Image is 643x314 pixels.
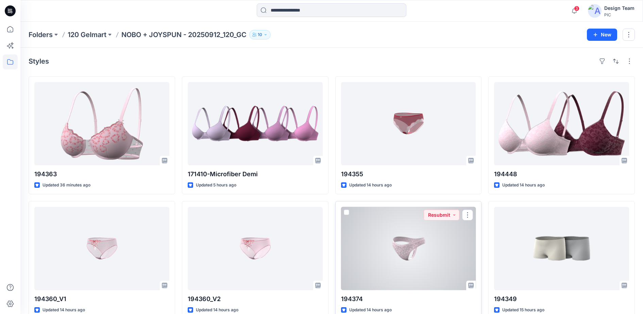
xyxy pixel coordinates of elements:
[502,307,544,314] p: Updated 15 hours ago
[604,12,634,17] div: PIC
[121,30,247,39] p: NOBO + JOYSPUN - 20250912_120_GC
[34,169,169,179] p: 194363
[588,4,602,18] img: avatar
[502,182,545,189] p: Updated 14 hours ago
[574,6,579,11] span: 3
[43,182,90,189] p: Updated 36 minutes ago
[34,207,169,290] a: 194360_V1
[34,82,169,165] a: 194363
[349,307,392,314] p: Updated 14 hours ago
[188,207,323,290] a: 194360_V2
[341,207,476,290] a: 194374
[68,30,106,39] a: 120 Gelmart
[604,4,634,12] div: Design Team
[341,169,476,179] p: 194355
[258,31,262,38] p: 10
[196,307,238,314] p: Updated 14 hours ago
[188,82,323,165] a: 171410-Microfiber Demi
[349,182,392,189] p: Updated 14 hours ago
[29,30,53,39] a: Folders
[494,169,629,179] p: 194448
[29,57,49,65] h4: Styles
[494,82,629,165] a: 194448
[34,294,169,304] p: 194360_V1
[587,29,617,41] button: New
[188,169,323,179] p: 171410-Microfiber Demi
[494,207,629,290] a: 194349
[196,182,236,189] p: Updated 5 hours ago
[341,294,476,304] p: 194374
[249,30,271,39] button: 10
[341,82,476,165] a: 194355
[43,307,85,314] p: Updated 14 hours ago
[188,294,323,304] p: 194360_V2
[494,294,629,304] p: 194349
